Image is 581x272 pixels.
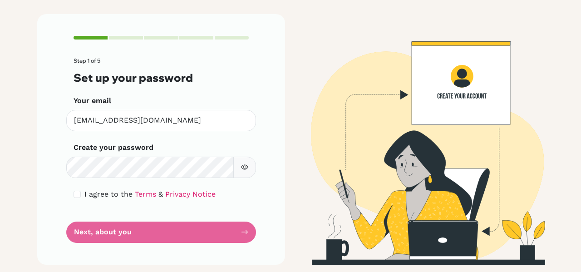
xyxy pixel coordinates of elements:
[66,110,256,131] input: Insert your email*
[74,71,249,84] h3: Set up your password
[135,190,156,198] a: Terms
[74,95,111,106] label: Your email
[165,190,216,198] a: Privacy Notice
[84,190,133,198] span: I agree to the
[158,190,163,198] span: &
[74,142,153,153] label: Create your password
[74,57,100,64] span: Step 1 of 5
